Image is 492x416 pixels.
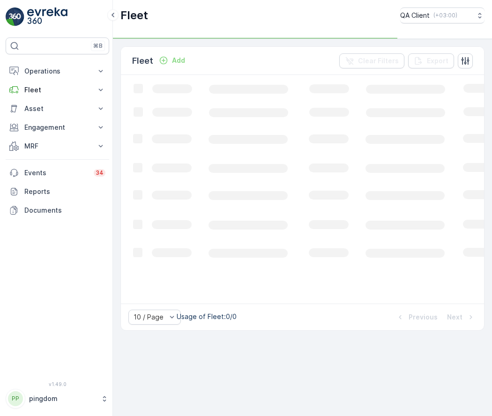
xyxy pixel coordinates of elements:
[93,42,103,50] p: ⌘B
[6,201,109,220] a: Documents
[24,187,105,196] p: Reports
[24,206,105,215] p: Documents
[6,62,109,81] button: Operations
[6,99,109,118] button: Asset
[24,123,90,132] p: Engagement
[447,312,462,322] p: Next
[395,312,439,323] button: Previous
[400,7,485,23] button: QA Client(+03:00)
[6,381,109,387] span: v 1.49.0
[408,53,454,68] button: Export
[24,104,90,113] p: Asset
[6,81,109,99] button: Fleet
[6,7,24,26] img: logo
[6,389,109,409] button: PPpingdom
[8,391,23,406] div: PP
[24,85,90,95] p: Fleet
[409,312,438,322] p: Previous
[6,137,109,156] button: MRF
[172,56,185,65] p: Add
[427,56,448,66] p: Export
[6,182,109,201] a: Reports
[29,394,96,403] p: pingdom
[96,169,104,177] p: 34
[6,163,109,182] a: Events34
[120,8,148,23] p: Fleet
[24,141,90,151] p: MRF
[433,12,457,19] p: ( +03:00 )
[358,56,399,66] p: Clear Filters
[24,67,90,76] p: Operations
[155,55,189,66] button: Add
[177,312,237,321] p: Usage of Fleet : 0/0
[446,312,477,323] button: Next
[27,7,67,26] img: logo_light-DOdMpM7g.png
[339,53,404,68] button: Clear Filters
[6,118,109,137] button: Engagement
[132,54,153,67] p: Fleet
[24,168,88,178] p: Events
[400,11,430,20] p: QA Client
